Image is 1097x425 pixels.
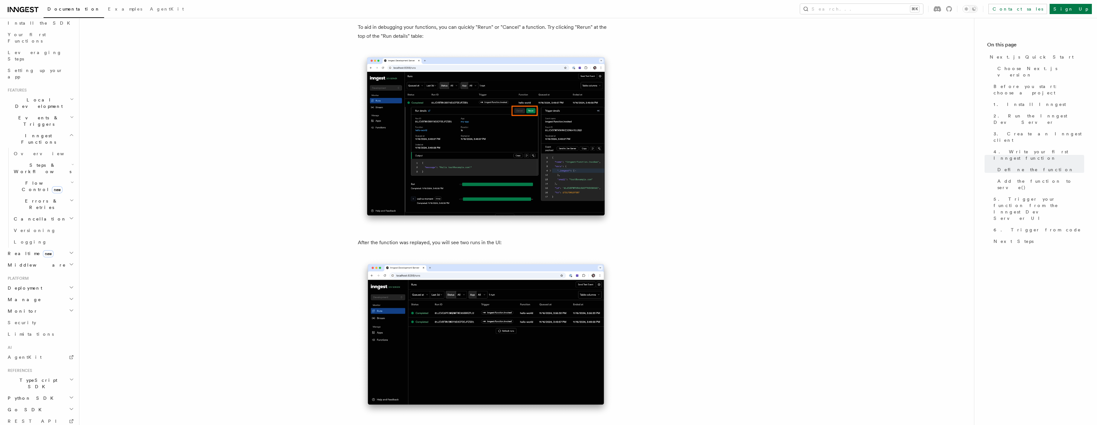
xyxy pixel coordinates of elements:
a: 2. Run the Inngest Dev Server [991,110,1084,128]
span: Before you start: choose a project [994,83,1084,96]
button: Errors & Retries [11,195,75,213]
img: Run details expanded with rerun and cancel buttons highlighted [358,51,614,228]
button: TypeScript SDK [5,374,75,392]
a: Install the SDK [5,17,75,29]
a: Leveraging Steps [5,47,75,65]
a: Examples [104,2,146,17]
span: AgentKit [150,6,184,12]
span: Cancellation [11,216,67,222]
span: Logging [14,239,47,245]
img: Inngest Dev Server web interface's runs tab with two runs listed [358,257,614,418]
a: AgentKit [5,351,75,363]
span: Inngest Functions [5,132,69,145]
span: Define the function [997,166,1074,173]
span: Steps & Workflows [11,162,71,175]
span: Monitor [5,308,38,314]
span: Next.js Quick Start [990,54,1074,60]
button: Go SDK [5,404,75,415]
span: Overview [14,151,80,156]
a: Overview [11,148,75,159]
div: Inngest Functions [5,148,75,248]
a: 3. Create an Inngest client [991,128,1084,146]
a: 4. Write your first Inngest function [991,146,1084,164]
span: AgentKit [8,355,42,360]
span: Deployment [5,285,42,291]
span: Flow Control [11,180,70,193]
button: Python SDK [5,392,75,404]
a: Your first Functions [5,29,75,47]
span: Events & Triggers [5,115,70,127]
span: Add the function to serve() [997,178,1084,191]
button: Steps & Workflows [11,159,75,177]
p: To aid in debugging your functions, you can quickly "Rerun" or "Cancel" a function. Try clicking ... [358,23,614,41]
a: AgentKit [146,2,188,17]
span: 1. Install Inngest [994,101,1066,108]
span: Your first Functions [8,32,46,44]
button: Inngest Functions [5,130,75,148]
span: Manage [5,296,41,303]
span: 2. Run the Inngest Dev Server [994,113,1084,125]
span: Versioning [14,228,56,233]
span: Realtime [5,250,53,257]
span: Documentation [47,6,100,12]
span: new [43,250,53,257]
a: Setting up your app [5,65,75,83]
span: 5. Trigger your function from the Inngest Dev Server UI [994,196,1084,221]
a: Next.js Quick Start [987,51,1084,63]
span: 4. Write your first Inngest function [994,148,1084,161]
h4: On this page [987,41,1084,51]
button: Cancellation [11,213,75,225]
span: TypeScript SDK [5,377,69,390]
button: Deployment [5,282,75,294]
a: Versioning [11,225,75,236]
span: 3. Create an Inngest client [994,131,1084,143]
a: Before you start: choose a project [991,81,1084,99]
span: Platform [5,276,29,281]
kbd: ⌘K [910,6,919,12]
span: Examples [108,6,142,12]
a: 6. Trigger from code [991,224,1084,236]
button: Manage [5,294,75,305]
span: Limitations [8,332,54,337]
a: Next Steps [991,236,1084,247]
button: Middleware [5,259,75,271]
a: Define the function [995,164,1084,175]
span: Local Development [5,97,70,109]
span: REST API [8,419,62,424]
span: Errors & Retries [11,198,70,211]
button: Events & Triggers [5,112,75,130]
button: Realtimenew [5,248,75,259]
a: 1. Install Inngest [991,99,1084,110]
a: Security [5,317,75,328]
a: Sign Up [1050,4,1092,14]
span: 6. Trigger from code [994,227,1081,233]
span: new [52,186,62,193]
a: 5. Trigger your function from the Inngest Dev Server UI [991,193,1084,224]
a: Documentation [44,2,104,18]
span: Go SDK [5,406,45,413]
span: Leveraging Steps [8,50,62,61]
span: Middleware [5,262,66,268]
span: Next Steps [994,238,1034,245]
span: References [5,368,32,373]
span: Security [8,320,36,325]
button: Search...⌘K [800,4,923,14]
span: Python SDK [5,395,57,401]
a: Contact sales [988,4,1047,14]
button: Monitor [5,305,75,317]
a: Choose Next.js version [995,63,1084,81]
a: Limitations [5,328,75,340]
button: Local Development [5,94,75,112]
span: AI [5,345,12,350]
button: Toggle dark mode [962,5,978,13]
span: Install the SDK [8,20,74,26]
span: Choose Next.js version [997,65,1084,78]
a: Add the function to serve() [995,175,1084,193]
a: Logging [11,236,75,248]
span: Setting up your app [8,68,63,79]
p: After the function was replayed, you will see two runs in the UI: [358,238,614,247]
button: Flow Controlnew [11,177,75,195]
span: Features [5,88,27,93]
